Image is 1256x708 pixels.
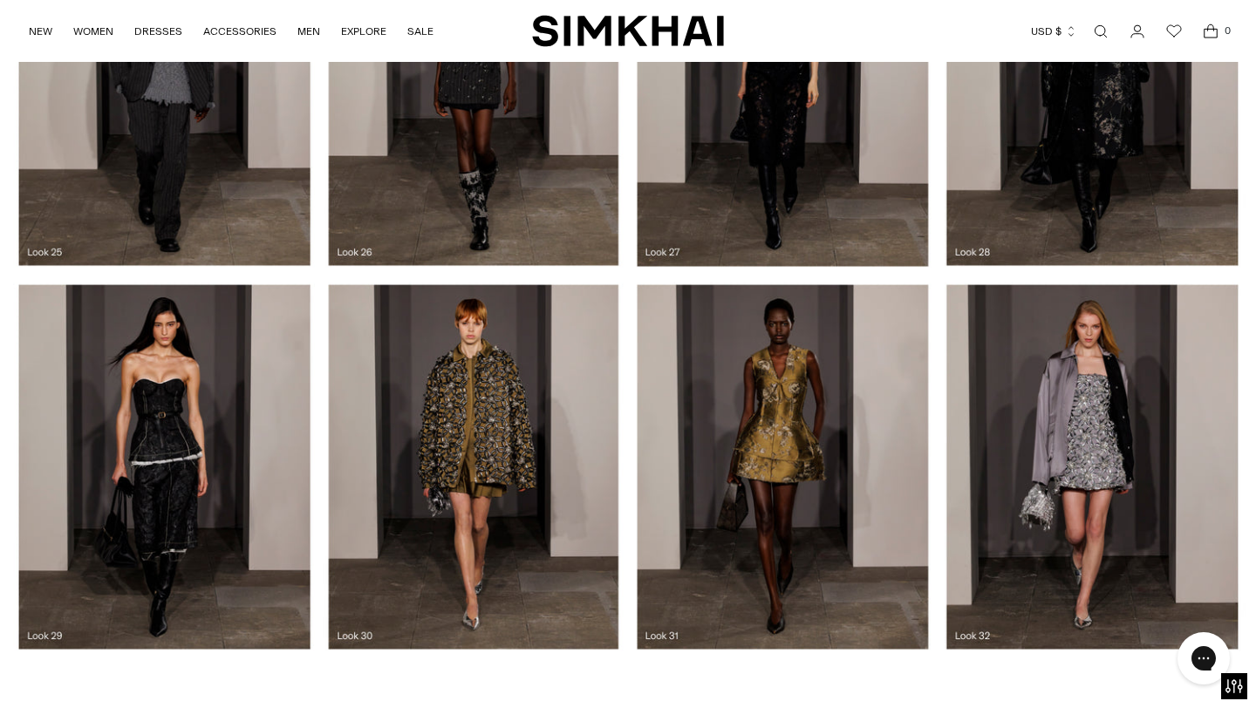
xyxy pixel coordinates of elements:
a: NEW [29,12,52,51]
iframe: Sign Up via Text for Offers [14,642,175,694]
a: DRESSES [134,12,182,51]
a: Go to the account page [1120,14,1155,49]
button: USD $ [1031,12,1077,51]
a: ACCESSORIES [203,12,276,51]
a: Open cart modal [1193,14,1228,49]
a: SALE [407,12,433,51]
a: WOMEN [73,12,113,51]
span: 0 [1219,23,1235,38]
iframe: Gorgias live chat messenger [1169,626,1239,691]
a: MEN [297,12,320,51]
a: SIMKHAI [532,14,724,48]
a: Open search modal [1083,14,1118,49]
a: Wishlist [1157,14,1191,49]
a: EXPLORE [341,12,386,51]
